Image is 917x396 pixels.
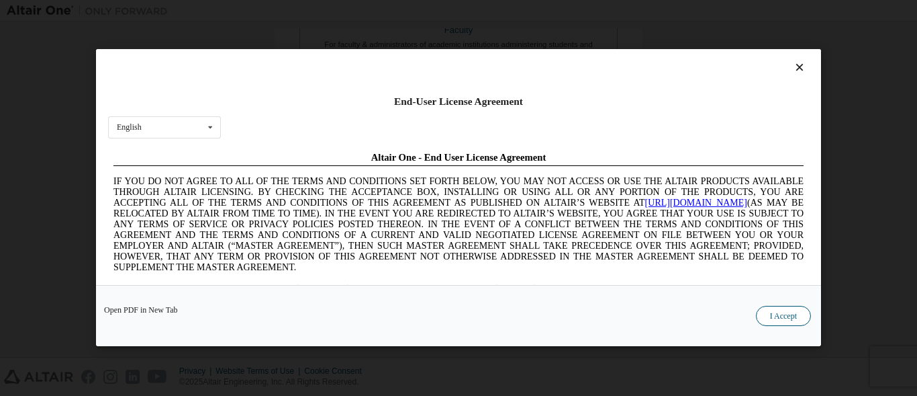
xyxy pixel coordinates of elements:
span: Altair One - End User License Agreement [263,5,438,16]
span: IF YOU DO NOT AGREE TO ALL OF THE TERMS AND CONDITIONS SET FORTH BELOW, YOU MAY NOT ACCESS OR USE... [5,30,695,126]
a: [URL][DOMAIN_NAME] [537,51,639,61]
a: Open PDF in New Tab [104,307,178,315]
span: Lore Ipsumd Sit Ame Cons Adipisc Elitseddo (“Eiusmodte”) in utlabor Etdolo Magnaaliqua Eni. (“Adm... [5,137,695,233]
div: End-User License Agreement [108,95,809,108]
div: English [117,124,142,132]
button: I Accept [756,307,811,327]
